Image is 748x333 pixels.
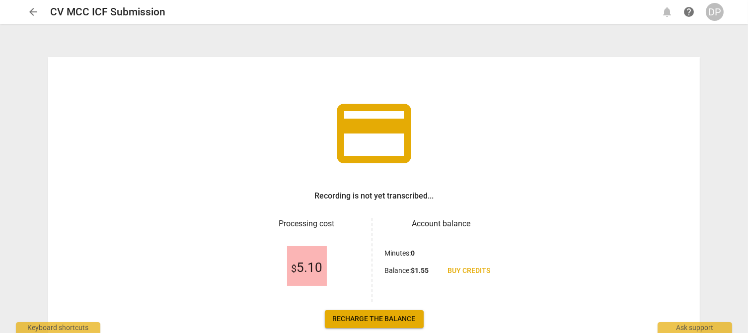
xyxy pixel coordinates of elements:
span: credit_card [329,89,419,178]
span: $ [291,263,297,274]
span: arrow_back [27,6,39,18]
h3: Account balance [384,218,498,230]
div: Keyboard shortcuts [16,322,100,333]
h2: CV MCC ICF Submission [50,6,165,18]
button: DP [706,3,724,21]
h3: Processing cost [250,218,364,230]
span: Buy credits [448,266,490,276]
span: 5.10 [291,261,322,275]
span: help [683,6,695,18]
b: 0 [411,249,415,257]
a: Buy credits [440,262,498,280]
span: Recharge the balance [333,314,416,324]
p: Balance : [384,266,429,276]
a: Help [680,3,698,21]
p: Minutes : [384,248,415,259]
div: Ask support [658,322,732,333]
a: Recharge the balance [325,310,424,328]
b: $ 1.55 [411,266,429,274]
h3: Recording is not yet transcribed... [314,190,434,202]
